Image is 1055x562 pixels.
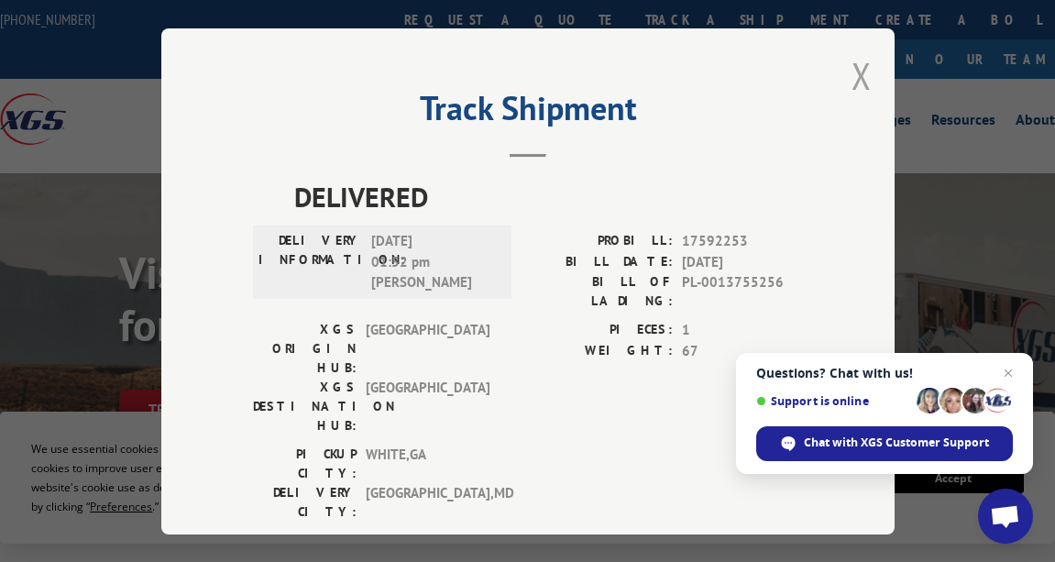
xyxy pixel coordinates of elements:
span: Questions? Chat with us! [756,366,1013,380]
span: DELIVERED [294,176,803,217]
button: Close modal [852,51,872,100]
span: [DATE] [682,251,803,272]
span: [GEOGRAPHIC_DATA] [366,320,489,378]
label: PICKUP CITY: [253,445,357,483]
span: WHITE , GA [366,445,489,483]
div: Open chat [978,489,1033,544]
label: PIECES: [528,320,673,341]
span: [DATE] 01:52 pm [PERSON_NAME] [371,231,495,293]
label: BILL OF LADING: [528,272,673,311]
span: 67 [682,340,803,361]
label: BILL DATE: [528,251,673,272]
span: 1 [682,320,803,341]
span: Chat with XGS Customer Support [804,435,989,451]
label: WEIGHT: [528,340,673,361]
span: PL-0013755256 [682,272,803,311]
label: PROBILL: [528,231,673,252]
label: DELIVERY CITY: [253,483,357,522]
label: XGS DESTINATION HUB: [253,378,357,435]
span: Support is online [756,394,910,408]
span: 17592253 [682,231,803,252]
span: [GEOGRAPHIC_DATA] , MD [366,483,489,522]
label: XGS ORIGIN HUB: [253,320,357,378]
h2: Track Shipment [253,95,803,130]
span: Close chat [997,362,1019,384]
span: [GEOGRAPHIC_DATA] [366,378,489,435]
label: DELIVERY INFORMATION: [258,231,362,293]
div: Chat with XGS Customer Support [756,426,1013,461]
